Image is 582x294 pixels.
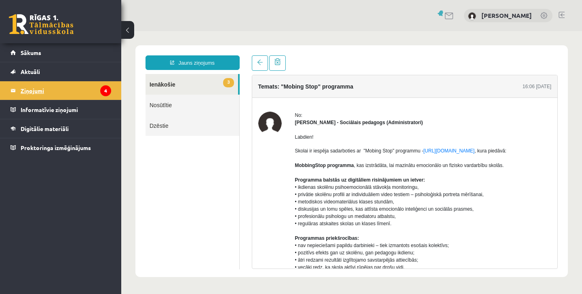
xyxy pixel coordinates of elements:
strong: [PERSON_NAME] - Sociālais pedagogs (Administratori) [174,89,302,94]
a: Nosūtītie [24,63,118,84]
p: Skolai ir iespēja sadarboties ar "Mobing Stop" programmu - , kura piedāvā: , kas izstrādāta, lai ... [174,116,430,283]
a: Proktoringa izmēģinājums [11,138,111,157]
div: No: [174,80,430,88]
a: Digitālie materiāli [11,119,111,138]
span: Proktoringa izmēģinājums [21,144,91,151]
span: Sākums [21,49,41,56]
b: MobbingStop programma [174,131,233,137]
b: Programma balstās uz digitāliem risinājumiem un ietver: [174,146,304,152]
div: 16:06 [DATE] [401,52,430,59]
a: Ziņojumi4 [11,81,111,100]
h4: Temats: "Mobing Stop" programma [137,52,232,59]
b: Programmas priekšrocības: [174,204,238,210]
i: 4 [100,85,111,96]
a: Jauns ziņojums [24,24,118,39]
a: [PERSON_NAME] [481,11,532,19]
a: Rīgas 1. Tālmācības vidusskola [9,14,74,34]
img: Dagnija Gaubšteina - Sociālais pedagogs [137,80,160,104]
p: Labdien! [174,102,430,110]
legend: Ziņojumi [21,81,111,100]
span: Aktuāli [21,68,40,75]
a: Informatīvie ziņojumi [11,100,111,119]
a: Sākums [11,43,111,62]
span: Digitālie materiāli [21,125,69,132]
span: 3 [102,47,112,56]
img: Edgars Mažis [468,12,476,20]
a: Aktuāli [11,62,111,81]
a: 3Ienākošie [24,43,117,63]
legend: Informatīvie ziņojumi [21,100,111,119]
a: [URL][DOMAIN_NAME] [302,117,354,123]
a: Dzēstie [24,84,118,105]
